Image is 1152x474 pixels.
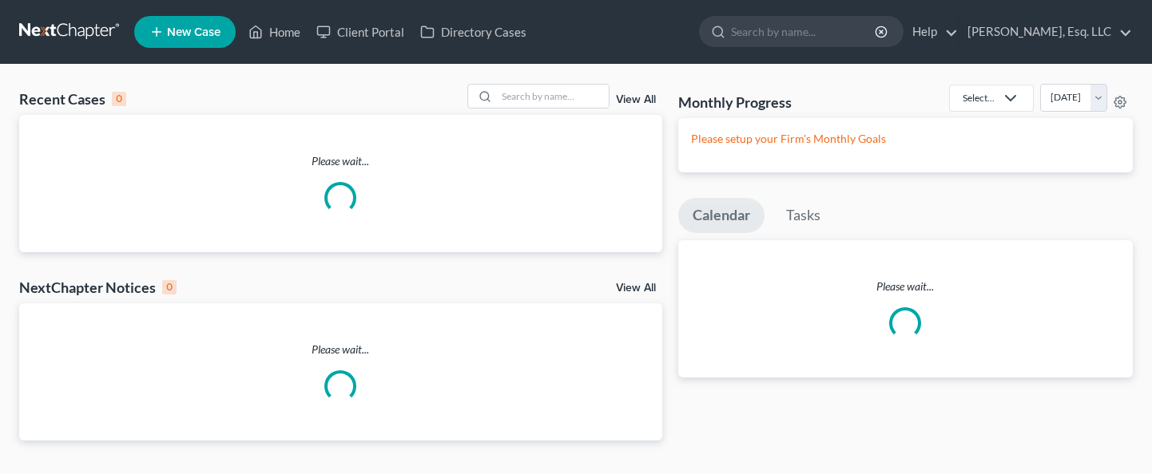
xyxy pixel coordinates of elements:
a: [PERSON_NAME], Esq. LLC [959,18,1132,46]
a: Tasks [772,198,835,233]
div: 0 [162,280,177,294]
a: Calendar [678,198,765,233]
a: Directory Cases [412,18,534,46]
p: Please wait... [678,278,1133,294]
span: New Case [167,26,220,38]
a: Home [240,18,308,46]
a: Client Portal [308,18,412,46]
div: 0 [112,92,126,106]
p: Please wait... [19,342,662,357]
div: Recent Cases [19,89,126,109]
input: Search by name... [731,17,877,46]
div: NextChapter Notices [19,278,177,297]
div: Select... [963,91,995,105]
p: Please setup your Firm's Monthly Goals [691,131,1120,147]
a: View All [616,282,656,294]
input: Search by name... [497,85,609,108]
a: Help [904,18,958,46]
a: View All [616,94,656,105]
p: Please wait... [19,153,662,169]
h3: Monthly Progress [678,93,792,112]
